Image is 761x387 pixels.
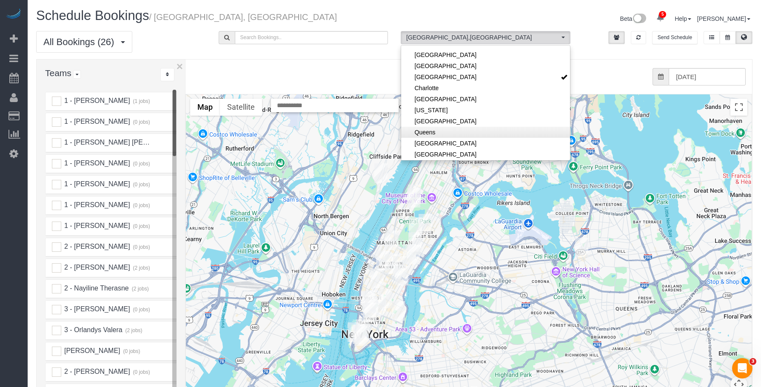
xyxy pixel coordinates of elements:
[63,139,188,146] span: 1 - [PERSON_NAME] [PERSON_NAME]
[659,11,666,18] span: 5
[401,138,570,149] li: Seattle
[376,250,389,270] div: 08/11/2025 1:00PM - Gregg Sussman (SportsGrid) - 218 West 35th Street, 5th Floor, New York, NY 10001
[63,264,130,271] span: 2 - [PERSON_NAME]
[406,33,559,42] span: [GEOGRAPHIC_DATA] , [GEOGRAPHIC_DATA]
[401,71,570,83] li: Brooklyn
[43,37,118,47] span: All Bookings (26)
[395,266,408,285] div: 08/11/2025 3:00PM - Jane Lipnitsky - 300 East 33rd Street, Apt. 15a, New York, NY 10016
[392,301,405,321] div: 08/11/2025 12:00PM - Jake Gilbert - 327 East 3rd Street, Apt. 4b, New York, NY 10009
[632,14,646,25] img: New interface
[124,327,143,333] small: (2 jobs)
[63,222,130,229] span: 1 - [PERSON_NAME]
[401,83,570,94] a: Charlotte
[45,68,71,78] span: Teams
[131,286,149,292] small: (2 jobs)
[401,31,570,44] ol: All Locations
[371,268,384,288] div: 08/11/2025 11:00AM - Amy Secunda - 121 West 19th Street #11f, New York, NY 10011
[401,127,570,138] a: Queens
[401,94,570,105] a: [GEOGRAPHIC_DATA]
[652,31,698,44] button: Send Schedule
[385,254,398,274] div: 08/11/2025 9:00AM - Tevis Jory (BBJ La Tavola) - 390 5th Ave, Suite 703, New York, NY 10018
[401,105,570,116] li: New Jersey
[401,138,570,149] a: [GEOGRAPHIC_DATA]
[356,319,369,339] div: 08/11/2025 12:00PM - Hello Alfred (NYC) - 19 Dutch Street, Apt. 41d, New York, NY 10038
[364,293,377,313] div: 08/11/2025 9:00AM - Lior Luski (Naot Footwear USA) - 436 West Broadway, New York, NY 10012
[385,230,399,250] div: 08/11/2025 6:00PM - Rob Pohle (Hearst Media Production Group) - 250 West 54th Street, Suite 700, ...
[132,265,150,271] small: (2 jobs)
[132,202,150,208] small: (0 jobs)
[63,347,120,354] span: [PERSON_NAME]
[652,9,669,27] a: 5
[408,232,422,252] div: 08/11/2025 2:00PM - Caley Fischer - 200 East 62nd Street, Apt. 4e, New York, NY 10065
[401,60,570,71] li: Bronx
[132,98,150,104] small: (1 jobs)
[63,285,128,292] span: 2 - Nayiline Therasne
[401,149,570,160] a: [GEOGRAPHIC_DATA]
[63,97,130,104] span: 1 - [PERSON_NAME]
[401,116,570,127] li: Portland
[166,72,169,77] i: Sort Teams
[5,9,22,20] img: Automaid Logo
[362,290,375,310] div: 08/11/2025 1:00PM - Claire Sprattler - 2 King Street Apt. 7a, New York, NY 10012
[363,303,376,322] div: 08/11/2025 7:45AM - Alice Ma (Mad Realities) - 425 Broadway, Suite 2, New York, NY 10013
[379,289,392,308] div: 08/11/2025 9:00AM - David Kassel (ILevel) - 37 East 7th Street, New York, NY 10003
[235,31,388,44] input: Search Bookings..
[132,161,150,167] small: (0 jobs)
[401,60,570,71] a: [GEOGRAPHIC_DATA]
[63,368,130,375] span: 2 - [PERSON_NAME]
[36,8,149,23] span: Schedule Bookings
[374,163,388,183] div: 08/11/2025 10:00AM - Sergio Moreno - 30 River Rd, Apt 19c, New York, NY 10044
[132,369,150,375] small: (0 jobs)
[407,245,420,265] div: 08/11/2025 8:00AM - Evelyn Cundy - 330 East 52nd Street, Apt 26, New York, NY 10022
[132,223,150,229] small: (0 jobs)
[401,94,570,105] li: Denver
[401,105,570,116] a: [US_STATE]
[132,244,150,250] small: (0 jobs)
[160,68,174,81] div: ...
[419,214,432,233] div: 08/11/2025 11:00AM - Zoe Funk (PwC) - 239 East 79th Street, Apt 16c, New York, NY 10075
[353,324,366,344] div: 08/11/2025 12:00PM - Ranu Vohra - 37 Wall Street, Apt. 21t, New York, NY 10005
[132,119,150,125] small: (0 jobs)
[732,358,752,378] iframe: Intercom live chat
[132,307,150,313] small: (0 jobs)
[407,188,420,208] div: 08/11/2025 2:00PM - Leonora Gogolak - 336 Central Park West, Apt 5e, New York, NY 10025
[149,12,337,22] small: / [GEOGRAPHIC_DATA], [GEOGRAPHIC_DATA]
[409,217,422,237] div: 08/11/2025 9:15AM - Francesca Racanelli (Still Here NYC) - 905 Madison Avenue, New York, NY 10021
[177,61,183,72] button: ×
[122,348,140,354] small: (0 jobs)
[403,244,416,264] div: 08/11/2025 11:30AM - Shershah Akbar Khan - 214 East 51st Street, Apt. 1d, New York, NY 10022
[401,149,570,160] li: Staten Island
[620,15,647,22] a: Beta
[401,49,570,60] a: [GEOGRAPHIC_DATA]
[36,31,132,53] button: All Bookings (26)
[401,49,570,60] li: Boston
[730,99,747,116] button: Toggle fullscreen view
[401,116,570,127] a: [GEOGRAPHIC_DATA]
[401,71,570,83] a: [GEOGRAPHIC_DATA]
[365,297,378,317] div: 08/11/2025 7:55AM - Kelsy Gonzalez (Aviator Nation - NYC) - 93 Mercer Street, New York, NY 10012
[750,358,756,365] span: 3
[132,182,150,188] small: (0 jobs)
[348,322,361,342] div: 08/11/2025 9:00AM - Lacey Gutierrez - 88 Greenwich St, #1102, New York, NY 10006
[401,31,570,44] button: [GEOGRAPHIC_DATA],[GEOGRAPHIC_DATA]
[63,243,130,250] span: 2 - [PERSON_NAME]
[575,238,588,257] div: 08/11/2025 4:00PM - Tiffany Clark (H&R Block) - 39-20 Main Street, 2nd Floor, Flushing, NY 11354
[220,99,262,116] button: Show satellite imagery
[63,118,130,125] span: 1 - [PERSON_NAME]
[63,326,122,333] span: 3 - Orlandys Valera
[669,68,746,85] input: Date
[354,326,368,346] div: 08/11/2025 12:00PM - Julia Monachesi - 63 Wall Street, Apt. 3006, New York, NY 10005
[63,180,130,188] span: 1 - [PERSON_NAME]
[63,305,130,313] span: 3 - [PERSON_NAME]
[373,296,386,316] div: 08/11/2025 9:45AM - Francesca Racanelli (Still Here NYC) - 268 Elizabeth Street, New York, NY 10012
[408,185,421,204] div: 08/11/2025 9:00AM - Fiona Laugharn - 15 West 96th Street #23, New York, NY 10025
[63,201,130,208] span: 1 - [PERSON_NAME]
[63,159,130,167] span: 1 - [PERSON_NAME]
[393,256,406,276] div: 08/11/2025 11:00AM - Neal Mintz - 160 East 38th Street, Apt. 28e, New York, NY 10016
[697,15,750,22] a: [PERSON_NAME]
[675,15,691,22] a: Help
[190,99,220,116] button: Show street map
